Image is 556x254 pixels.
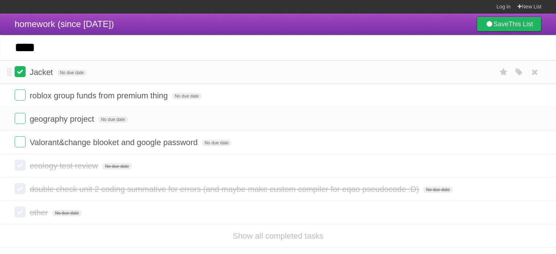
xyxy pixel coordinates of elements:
b: This List [508,20,533,28]
span: geography project [30,114,96,124]
label: Done [15,136,26,147]
span: No due date [202,140,231,146]
span: No due date [102,163,132,170]
span: No due date [172,93,201,99]
span: No due date [423,186,453,193]
a: SaveThis List [477,17,541,31]
label: Done [15,66,26,77]
a: Show all completed tasks [232,231,323,240]
span: Jacket [30,68,55,77]
label: Done [15,160,26,171]
label: Done [15,90,26,101]
span: ecology test review [30,161,100,170]
span: Valorant&change blooket and google password [30,138,199,147]
label: Done [15,183,26,194]
label: Done [15,113,26,124]
span: double check unit 2 coding summative for errors (and maybe make custom compiler for eqao pseudoco... [30,185,421,194]
span: homework (since [DATE]) [15,19,114,29]
span: No due date [52,210,82,216]
label: Star task [497,66,511,78]
span: roblox group funds from premium thing [30,91,170,100]
span: other [30,208,50,217]
label: Done [15,206,26,217]
span: No due date [98,116,128,123]
span: No due date [57,69,87,76]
